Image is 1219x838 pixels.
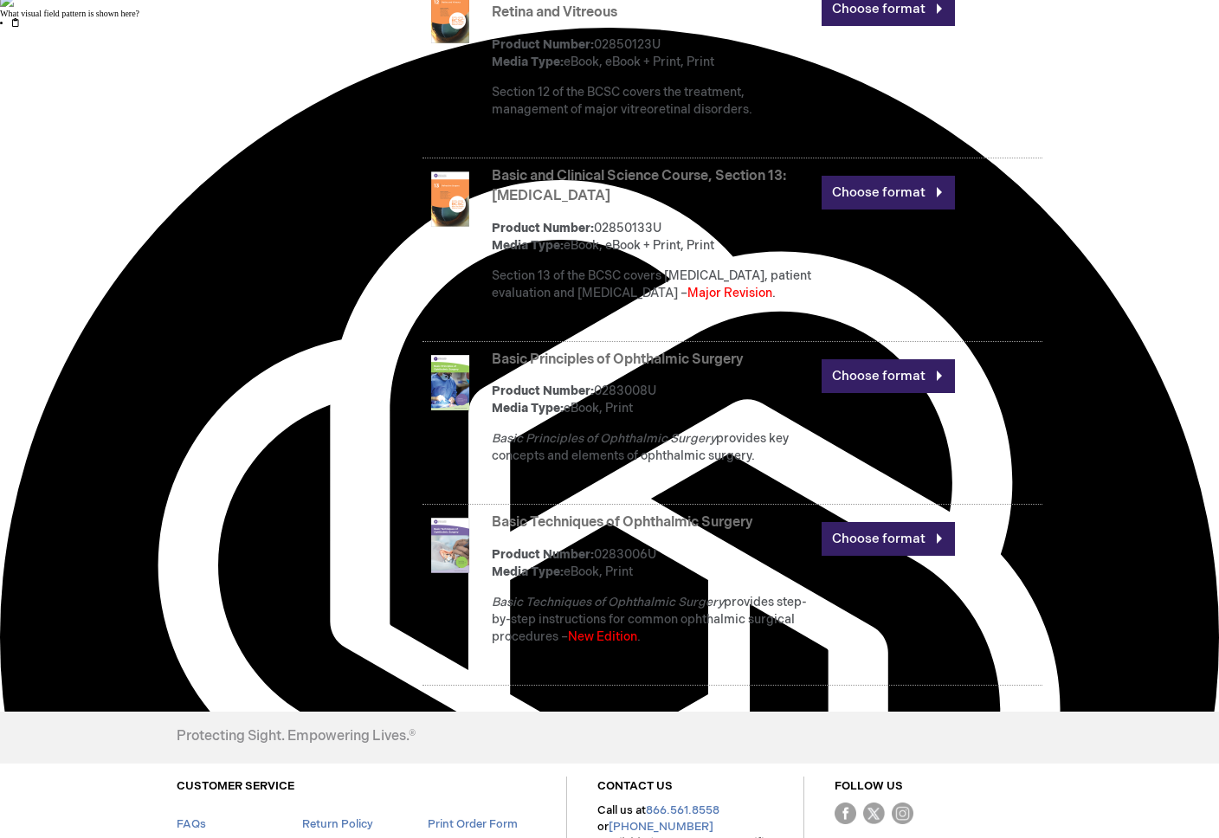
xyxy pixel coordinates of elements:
strong: Product Number: [492,384,594,398]
a: Print Order Form [428,817,518,831]
a: Basic and Clinical Science Course, Section 13: [MEDICAL_DATA] [492,168,786,204]
a: Choose format [822,176,955,209]
strong: Media Type: [492,55,564,69]
img: Twitter [863,803,885,824]
div: provides step-by-step instructions for common ophthalmic surgical procedures – . [492,594,813,646]
img: Basic and Clinical Science Course, Section 13: Refractive Surgery [422,171,478,227]
a: CUSTOMER SERVICE [177,779,294,793]
div: 0283006U eBook, Print [492,546,813,581]
p: provides key concepts and elements of ophthalmic surgery. [492,430,813,465]
img: Facebook [835,803,856,824]
a: [PHONE_NUMBER] [609,820,713,834]
a: FAQs [177,817,206,831]
div: Section 13 of the BCSC covers [MEDICAL_DATA], patient evaluation and [MEDICAL_DATA] – . [492,268,813,302]
a: Choose format [822,359,955,393]
img: instagram [892,803,913,824]
div: 02850133U eBook, eBook + Print, Print [492,220,813,255]
img: Basic Techniques of Ophthalmic Surgery [422,518,478,573]
em: Basic Techniques of Ophthalmic Surgery [492,595,724,609]
div: Section 12 of the BCSC covers the treatment, management of major vitreoretinal disorders. [492,84,813,119]
strong: Media Type: [492,401,564,416]
strong: Product Number: [492,221,594,235]
font: New Edition [568,629,637,644]
img: Basic Principles of Ophthalmic Surgery [422,355,478,410]
a: 866.561.8558 [646,803,719,817]
a: Basic Principles of Ophthalmic Surgery [492,351,744,368]
a: CONTACT US [597,779,673,793]
em: Basic Principles of Ophthalmic Surgery [492,431,716,446]
a: FOLLOW US [835,779,903,793]
a: Choose format [822,522,955,556]
h4: Protecting Sight. Empowering Lives.® [177,729,416,745]
strong: Product Number: [492,37,594,52]
font: Major Revision [687,286,772,300]
strong: Media Type: [492,238,564,253]
strong: Product Number: [492,547,594,562]
a: Basic Techniques of Ophthalmic Surgery [492,514,753,531]
strong: Media Type: [492,564,564,579]
div: 02850123U eBook, eBook + Print, Print [492,36,813,71]
div: 0283008U eBook, Print [492,383,813,417]
a: Return Policy [302,817,373,831]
